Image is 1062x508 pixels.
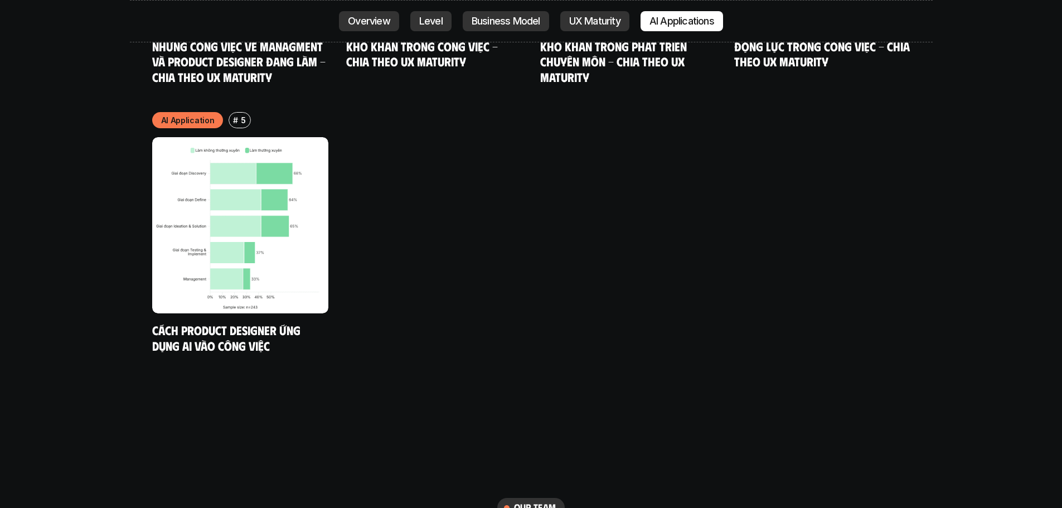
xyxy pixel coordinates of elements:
[569,16,620,27] p: UX Maturity
[161,114,215,126] p: AI Application
[348,16,390,27] p: Overview
[560,11,629,31] a: UX Maturity
[241,114,246,126] p: 5
[346,38,501,69] a: Khó khăn trong công việc - Chia theo UX Maturity
[649,16,714,27] p: AI Applications
[233,116,238,124] h6: #
[472,16,540,27] p: Business Model
[463,11,549,31] a: Business Model
[410,11,452,31] a: Level
[339,11,399,31] a: Overview
[152,322,303,353] a: Cách Product Designer ứng dụng AI vào công việc
[419,16,443,27] p: Level
[641,11,723,31] a: AI Applications
[734,38,913,69] a: Động lực trong công việc - Chia theo UX Maturity
[152,38,328,84] a: Những công việc về Managment và Product Designer đang làm - Chia theo UX Maturity
[540,38,690,84] a: Khó khăn trong phát triển chuyên môn - Chia theo UX Maturity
